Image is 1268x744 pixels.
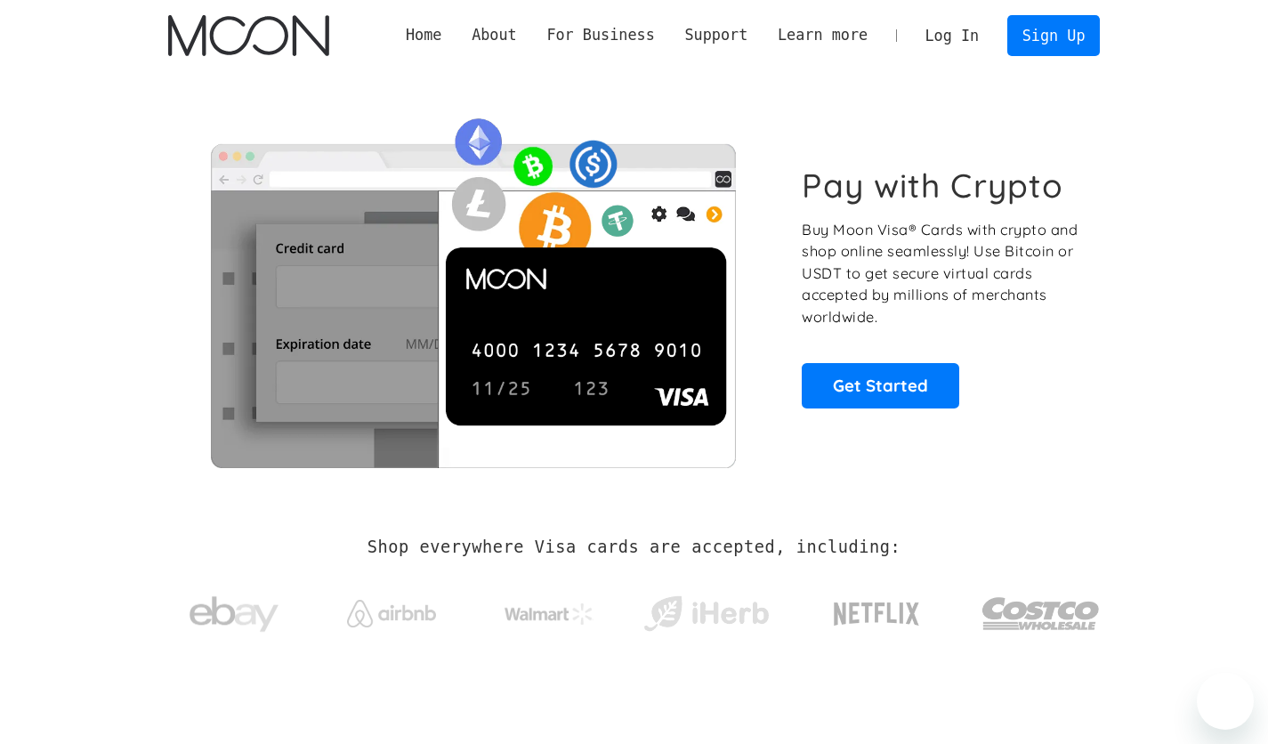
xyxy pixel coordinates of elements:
[797,574,957,645] a: Netflix
[1197,673,1254,730] iframe: Кнопка запуска окна обмена сообщениями
[640,591,772,637] img: iHerb
[802,166,1063,206] h1: Pay with Crypto
[981,580,1101,647] img: Costco
[168,569,301,651] a: ebay
[763,24,883,46] div: Learn more
[910,16,994,55] a: Log In
[802,219,1080,328] p: Buy Moon Visa® Cards with crypto and shop online seamlessly! Use Bitcoin or USDT to get secure vi...
[1007,15,1100,55] a: Sign Up
[640,573,772,646] a: iHerb
[802,363,959,408] a: Get Started
[832,592,921,636] img: Netflix
[168,15,329,56] a: home
[546,24,654,46] div: For Business
[505,603,594,625] img: Walmart
[482,586,615,634] a: Walmart
[168,15,329,56] img: Moon Logo
[778,24,868,46] div: Learn more
[670,24,763,46] div: Support
[325,582,457,636] a: Airbnb
[981,562,1101,656] a: Costco
[190,586,279,643] img: ebay
[391,24,456,46] a: Home
[347,600,436,627] img: Airbnb
[684,24,747,46] div: Support
[456,24,531,46] div: About
[168,106,778,467] img: Moon Cards let you spend your crypto anywhere Visa is accepted.
[367,538,901,557] h2: Shop everywhere Visa cards are accepted, including:
[472,24,517,46] div: About
[532,24,670,46] div: For Business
